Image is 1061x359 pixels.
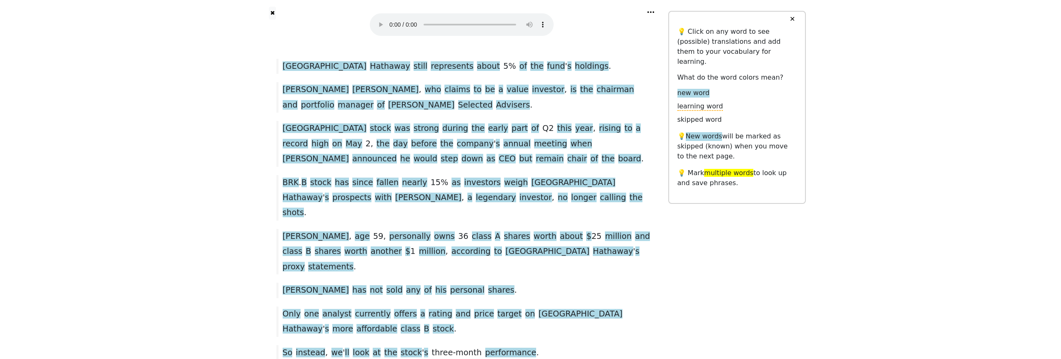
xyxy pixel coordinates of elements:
span: B [424,324,429,334]
span: offers [394,309,417,319]
span: currently [355,309,391,319]
span: s [325,324,329,334]
p: 💡 Click on any word to see (possible) translations and add them to your vocabulary for learning. [677,27,797,67]
span: 36 [458,231,468,242]
span: his [435,285,447,296]
span: a [467,193,472,203]
span: 5 [503,61,508,72]
span: Hathaway [283,324,323,334]
span: nearly [402,178,427,188]
span: claims [444,85,470,95]
span: rating [429,309,452,319]
span: the [530,61,544,72]
span: but [519,154,532,164]
span: s [496,139,500,149]
span: is [570,85,577,95]
span: , [371,139,373,149]
span: shots [283,208,304,218]
span: investor [532,85,564,95]
span: calling [600,193,626,203]
span: he [400,154,410,164]
span: % [441,178,448,188]
span: [GEOGRAPHIC_DATA] [531,178,615,188]
span: three-month [431,348,482,358]
span: and [283,100,298,110]
span: early [488,123,508,134]
span: 2 [366,139,371,149]
span: more [332,324,353,334]
span: to [474,85,482,95]
span: stock [370,123,391,134]
span: be [485,85,495,95]
span: Hathaway [370,61,410,72]
span: another [371,246,402,257]
span: [PERSON_NAME] [388,100,454,110]
span: when [570,139,592,149]
span: not [370,285,383,296]
span: new word [677,89,710,98]
span: strong [414,123,439,134]
span: annual [503,139,530,149]
span: the [630,193,643,203]
span: the [472,123,485,134]
span: weigh [504,178,528,188]
span: [PERSON_NAME] [283,154,349,164]
span: s [424,348,428,358]
span: proxy [283,262,305,272]
span: a [420,309,425,319]
span: as [451,178,461,188]
span: represents [431,61,473,72]
span: , [325,348,328,358]
span: holdings [575,61,609,72]
span: affordable [356,324,397,334]
span: [GEOGRAPHIC_DATA] [283,123,367,134]
span: any [406,285,421,296]
span: ' [343,348,345,358]
span: down [462,154,483,164]
span: investor [519,193,552,203]
span: [PERSON_NAME] [352,85,419,95]
span: instead [296,348,326,358]
span: . [641,154,644,164]
span: on [332,139,342,149]
span: personally [389,231,431,242]
span: prospects [332,193,371,203]
span: B [306,246,311,257]
span: learning word [677,102,723,111]
span: at [373,348,381,358]
span: the [602,154,615,164]
span: [GEOGRAPHIC_DATA] [505,246,589,257]
span: and [456,309,471,319]
span: Advisers [496,100,530,110]
span: ' [323,193,325,203]
span: as [487,154,496,164]
span: high [311,139,329,149]
span: [GEOGRAPHIC_DATA] [539,309,623,319]
span: personal [450,285,485,296]
span: day [393,139,408,149]
span: about [560,231,583,242]
span: one [304,309,319,319]
span: 59 [373,231,383,242]
span: shares [315,246,341,257]
span: Hathaway [593,246,633,257]
span: CEO [499,154,516,164]
span: of [519,61,527,72]
span: [GEOGRAPHIC_DATA] [283,61,367,72]
span: the [440,139,454,149]
span: stock [433,324,454,334]
span: , [446,246,448,257]
span: million [605,231,632,242]
span: this [557,123,572,134]
span: has [335,178,349,188]
span: ' [565,61,567,72]
span: ' [422,348,424,358]
span: longer [571,193,597,203]
span: . [530,100,532,110]
span: of [590,154,598,164]
span: was [394,123,410,134]
span: the [376,139,390,149]
span: of [377,100,385,110]
span: meeting [534,139,567,149]
span: investors [464,178,501,188]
